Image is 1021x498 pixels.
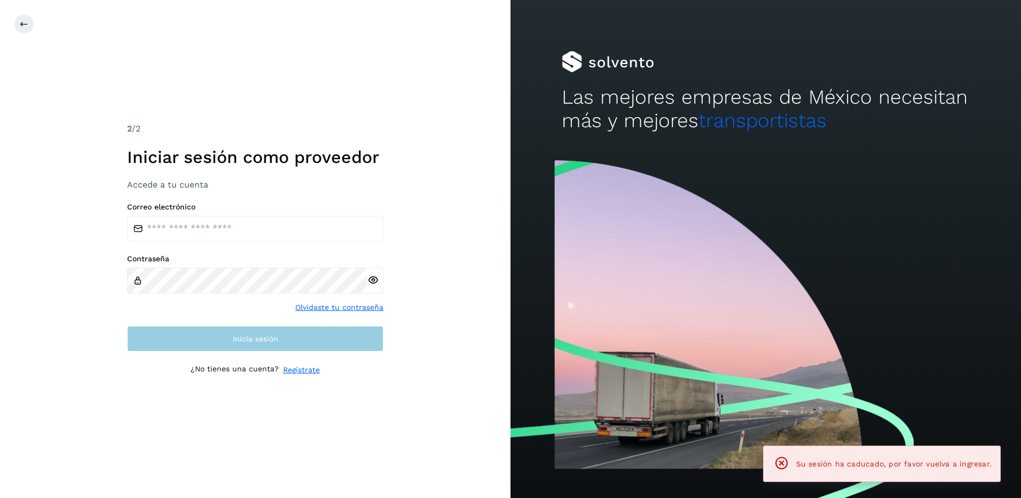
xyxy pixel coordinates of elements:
[283,364,320,376] a: Regístrate
[191,364,279,376] p: ¿No tienes una cuenta?
[127,203,383,212] label: Correo electrónico
[127,123,132,134] span: 2
[698,109,827,132] span: transportistas
[127,147,383,167] h1: Iniciar sesión como proveedor
[233,335,278,343] span: Inicia sesión
[796,460,992,468] span: Su sesión ha caducado, por favor vuelva a ingresar.
[127,122,383,135] div: /2
[295,302,383,313] a: Olvidaste tu contraseña
[127,326,383,352] button: Inicia sesión
[127,254,383,263] label: Contraseña
[562,85,970,133] h2: Las mejores empresas de México necesitan más y mejores
[127,180,383,190] h3: Accede a tu cuenta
